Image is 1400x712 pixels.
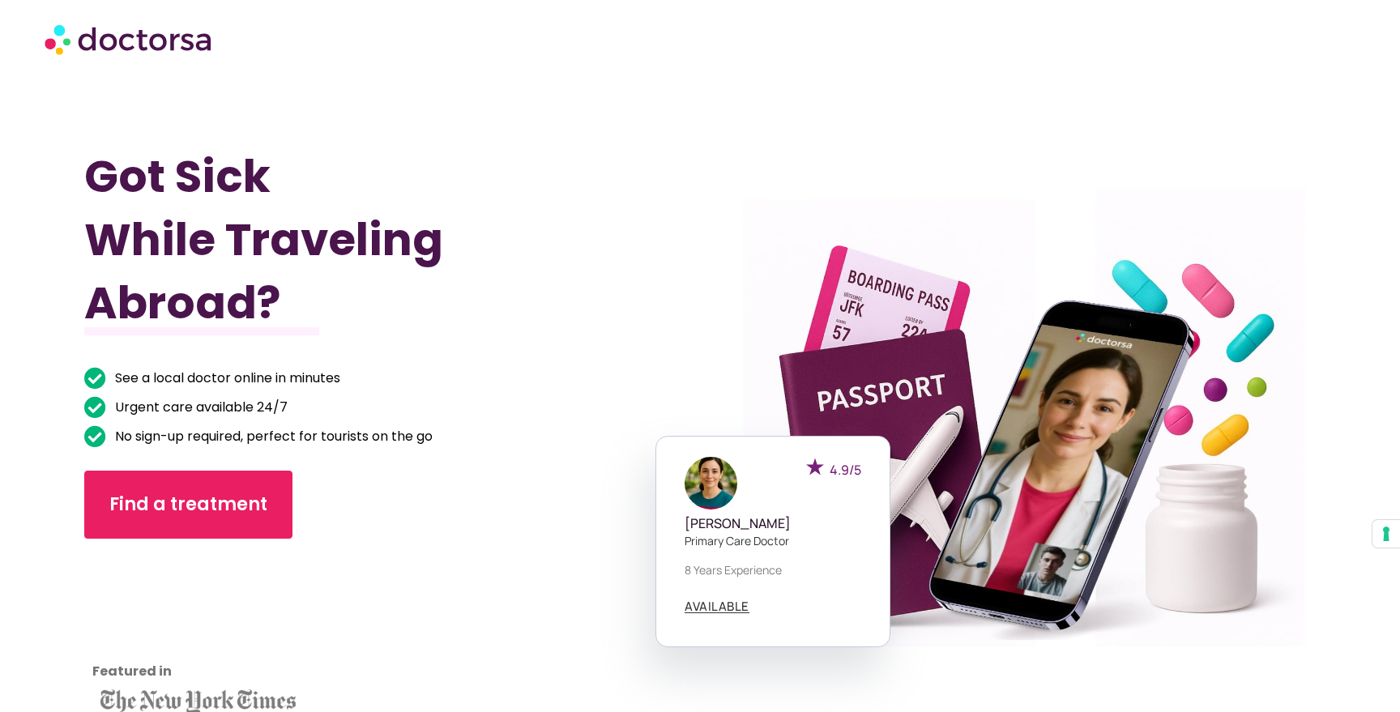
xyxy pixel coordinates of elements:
[111,425,433,448] span: No sign-up required, perfect for tourists on the go
[685,600,749,612] span: AVAILABLE
[111,396,288,419] span: Urgent care available 24/7
[1372,520,1400,548] button: Your consent preferences for tracking technologies
[111,367,340,390] span: See a local doctor online in minutes
[685,532,861,549] p: Primary care doctor
[92,662,172,680] strong: Featured in
[109,492,267,518] span: Find a treatment
[84,145,608,335] h1: Got Sick While Traveling Abroad?
[84,471,292,539] a: Find a treatment
[830,461,861,479] span: 4.9/5
[685,516,861,531] h5: [PERSON_NAME]
[685,561,861,578] p: 8 years experience
[685,600,749,613] a: AVAILABLE
[92,563,238,684] iframe: Customer reviews powered by Trustpilot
